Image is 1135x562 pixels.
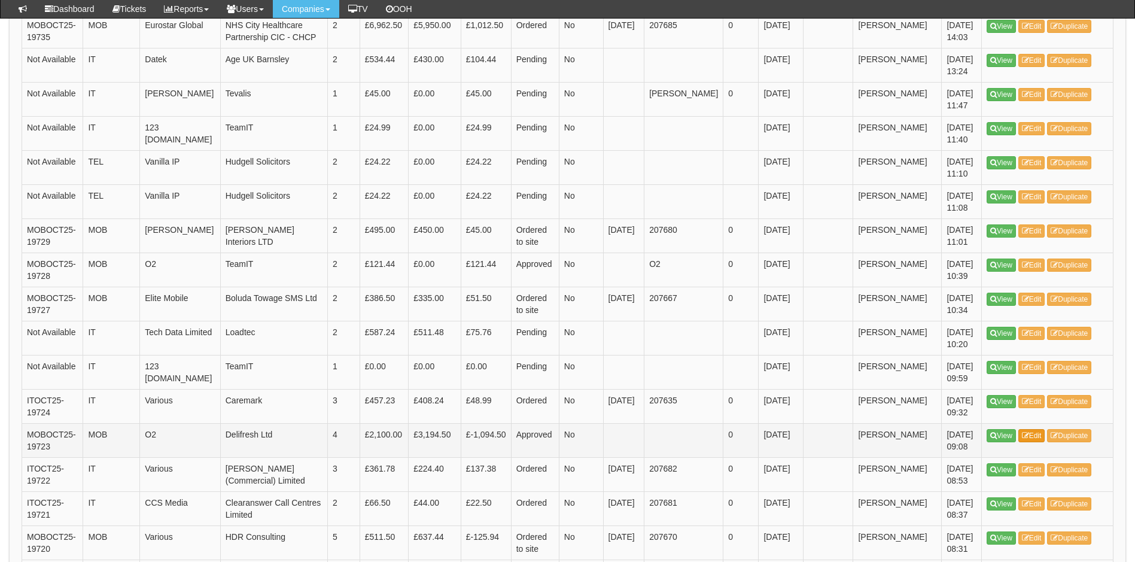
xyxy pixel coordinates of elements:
[409,151,461,185] td: £0.00
[853,356,942,390] td: [PERSON_NAME]
[987,54,1016,67] a: View
[1047,293,1091,306] a: Duplicate
[461,48,511,83] td: £104.44
[328,356,360,390] td: 1
[987,122,1016,135] a: View
[644,219,723,253] td: 207680
[853,253,942,287] td: [PERSON_NAME]
[220,321,327,356] td: Loadtec
[511,48,559,83] td: Pending
[603,492,644,526] td: [DATE]
[83,151,140,185] td: TEL
[511,287,559,321] td: Ordered to site
[723,83,759,117] td: 0
[409,14,461,48] td: £5,950.00
[83,526,140,560] td: MOB
[853,185,942,219] td: [PERSON_NAME]
[22,424,83,458] td: MOBOCT25-19723
[328,390,360,424] td: 3
[759,492,804,526] td: [DATE]
[22,185,83,219] td: Not Available
[853,14,942,48] td: [PERSON_NAME]
[328,253,360,287] td: 2
[328,219,360,253] td: 2
[360,117,408,151] td: £24.99
[987,88,1016,101] a: View
[409,356,461,390] td: £0.00
[1018,54,1045,67] a: Edit
[1047,122,1091,135] a: Duplicate
[220,219,327,253] td: [PERSON_NAME] Interiors LTD
[942,492,982,526] td: [DATE] 08:37
[360,253,408,287] td: £121.44
[22,48,83,83] td: Not Available
[987,395,1016,408] a: View
[461,492,511,526] td: £22.50
[1018,497,1045,511] a: Edit
[461,526,511,560] td: £-125.94
[987,20,1016,33] a: View
[83,219,140,253] td: MOB
[511,321,559,356] td: Pending
[559,14,603,48] td: No
[220,151,327,185] td: Hudgell Solicitors
[942,458,982,492] td: [DATE] 08:53
[1047,531,1091,545] a: Duplicate
[328,151,360,185] td: 2
[328,14,360,48] td: 2
[220,83,327,117] td: Tevalis
[83,185,140,219] td: TEL
[83,48,140,83] td: IT
[83,287,140,321] td: MOB
[644,14,723,48] td: 207685
[853,424,942,458] td: [PERSON_NAME]
[461,185,511,219] td: £24.22
[853,48,942,83] td: [PERSON_NAME]
[1047,327,1091,340] a: Duplicate
[409,390,461,424] td: £408.24
[511,253,559,287] td: Approved
[360,424,408,458] td: £2,100.00
[942,526,982,560] td: [DATE] 08:31
[603,390,644,424] td: [DATE]
[759,458,804,492] td: [DATE]
[461,151,511,185] td: £24.22
[409,321,461,356] td: £511.48
[140,458,220,492] td: Various
[759,424,804,458] td: [DATE]
[1018,224,1045,238] a: Edit
[328,117,360,151] td: 1
[220,185,327,219] td: Hudgell Solicitors
[1047,395,1091,408] a: Duplicate
[723,526,759,560] td: 0
[140,83,220,117] td: [PERSON_NAME]
[559,458,603,492] td: No
[328,185,360,219] td: 2
[987,224,1016,238] a: View
[987,361,1016,374] a: View
[360,458,408,492] td: £361.78
[559,48,603,83] td: No
[723,458,759,492] td: 0
[942,48,982,83] td: [DATE] 13:24
[759,185,804,219] td: [DATE]
[603,458,644,492] td: [DATE]
[559,253,603,287] td: No
[511,219,559,253] td: Ordered to site
[409,287,461,321] td: £335.00
[559,492,603,526] td: No
[461,390,511,424] td: £48.99
[559,287,603,321] td: No
[409,424,461,458] td: £3,194.50
[853,526,942,560] td: [PERSON_NAME]
[83,83,140,117] td: IT
[559,117,603,151] td: No
[220,526,327,560] td: HDR Consulting
[1047,259,1091,272] a: Duplicate
[987,156,1016,169] a: View
[1047,463,1091,476] a: Duplicate
[942,219,982,253] td: [DATE] 11:01
[942,83,982,117] td: [DATE] 11:47
[409,117,461,151] td: £0.00
[83,117,140,151] td: IT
